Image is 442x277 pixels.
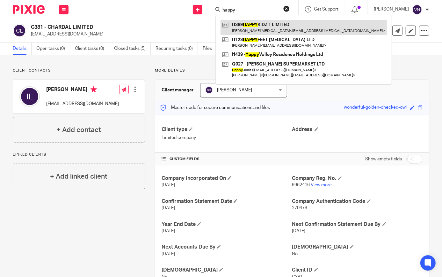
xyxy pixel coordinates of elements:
[155,68,429,73] p: More details
[292,267,423,273] h4: Client ID
[162,206,175,210] span: [DATE]
[162,87,194,93] h3: Client manager
[292,221,423,228] h4: Next Confirmation Statement Due By
[13,68,145,73] p: Client contacts
[162,252,175,256] span: [DATE]
[205,86,213,94] img: svg%3E
[162,221,292,228] h4: Year End Date
[162,183,175,187] span: [DATE]
[162,126,292,133] h4: Client type
[283,5,290,12] button: Clear
[162,229,175,233] span: [DATE]
[50,172,107,181] h4: + Add linked client
[292,206,308,210] span: 270479
[314,7,338,12] span: Get Support
[412,4,422,15] img: svg%3E
[292,252,298,256] span: No
[222,8,279,13] input: Search
[203,42,217,55] a: Files
[365,156,402,162] label: Show empty fields
[292,229,306,233] span: [DATE]
[344,104,407,112] div: wonderful-golden-checked-owl
[13,5,45,14] img: Pixie
[160,104,270,111] p: Master code for secure communications and files
[46,101,119,107] p: [EMAIL_ADDRESS][DOMAIN_NAME]
[56,125,101,135] h4: + Add contact
[292,175,423,182] h4: Company Reg. No.
[162,244,292,250] h4: Next Accounts Due By
[311,183,332,187] a: View more
[91,86,97,93] i: Primary
[75,42,109,55] a: Client tasks (0)
[292,198,423,205] h4: Company Authentication Code
[31,31,343,37] p: [EMAIL_ADDRESS][DOMAIN_NAME]
[292,244,423,250] h4: [DEMOGRAPHIC_DATA]
[114,42,151,55] a: Closed tasks (5)
[162,135,292,141] p: Limited company
[19,86,40,107] img: svg%3E
[162,157,292,162] h4: CUSTOM FIELDS
[13,24,26,37] img: svg%3E
[13,42,32,55] a: Details
[292,126,423,133] h4: Address
[162,175,292,182] h4: Company Incorporated On
[374,6,409,12] p: [PERSON_NAME]
[36,42,70,55] a: Open tasks (0)
[217,88,252,92] span: [PERSON_NAME]
[13,152,145,157] p: Linked clients
[31,24,280,31] h2: C381 - CHARDAL LIMITED
[46,86,119,94] h4: [PERSON_NAME]
[156,42,198,55] a: Recurring tasks (0)
[162,198,292,205] h4: Confirmation Statement Date
[292,183,310,187] span: 9962416
[162,267,292,273] h4: [DEMOGRAPHIC_DATA]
